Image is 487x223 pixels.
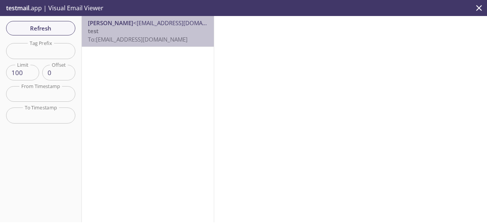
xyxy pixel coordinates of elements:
span: [PERSON_NAME] [88,19,133,27]
span: To: [EMAIL_ADDRESS][DOMAIN_NAME] [88,35,188,43]
span: Refresh [12,23,69,33]
span: testmail [6,4,29,12]
button: Refresh [6,21,75,35]
span: test [88,27,99,35]
span: <[EMAIL_ADDRESS][DOMAIN_NAME]> [133,19,232,27]
nav: emails [82,16,214,47]
div: [PERSON_NAME]<[EMAIL_ADDRESS][DOMAIN_NAME]>testTo:[EMAIL_ADDRESS][DOMAIN_NAME] [82,16,214,47]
